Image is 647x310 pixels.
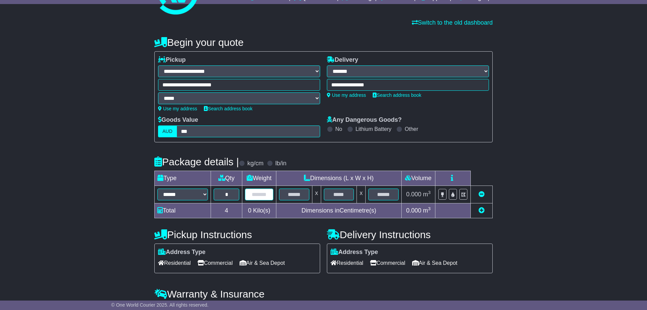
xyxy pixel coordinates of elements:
[158,106,197,111] a: Use my address
[158,258,191,268] span: Residential
[276,171,401,186] td: Dimensions (L x W x H)
[412,19,493,26] a: Switch to the old dashboard
[248,207,251,214] span: 0
[158,249,206,256] label: Address Type
[276,203,401,218] td: Dimensions in Centimetre(s)
[331,249,378,256] label: Address Type
[242,171,276,186] td: Weight
[327,229,493,240] h4: Delivery Instructions
[405,126,418,132] label: Other
[155,203,211,218] td: Total
[211,171,242,186] td: Qty
[240,258,285,268] span: Air & Sea Depot
[373,92,421,98] a: Search address book
[204,106,252,111] a: Search address book
[423,191,431,198] span: m
[111,302,209,308] span: © One World Courier 2025. All rights reserved.
[155,171,211,186] td: Type
[370,258,405,268] span: Commercial
[154,288,493,300] h4: Warranty & Insurance
[247,160,264,167] label: kg/cm
[335,126,342,132] label: No
[158,56,186,64] label: Pickup
[327,56,358,64] label: Delivery
[242,203,276,218] td: Kilo(s)
[211,203,242,218] td: 4
[158,125,177,137] label: AUD
[331,258,363,268] span: Residential
[312,186,321,203] td: x
[428,190,431,195] sup: 3
[158,116,198,124] label: Goods Value
[154,229,320,240] h4: Pickup Instructions
[479,191,485,198] a: Remove this item
[479,207,485,214] a: Add new item
[154,37,493,48] h4: Begin your quote
[327,92,366,98] a: Use my address
[275,160,286,167] label: lb/in
[428,206,431,211] sup: 3
[412,258,458,268] span: Air & Sea Depot
[401,171,435,186] td: Volume
[423,207,431,214] span: m
[356,126,392,132] label: Lithium Battery
[197,258,233,268] span: Commercial
[357,186,366,203] td: x
[406,207,421,214] span: 0.000
[154,156,239,167] h4: Package details |
[406,191,421,198] span: 0.000
[327,116,402,124] label: Any Dangerous Goods?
